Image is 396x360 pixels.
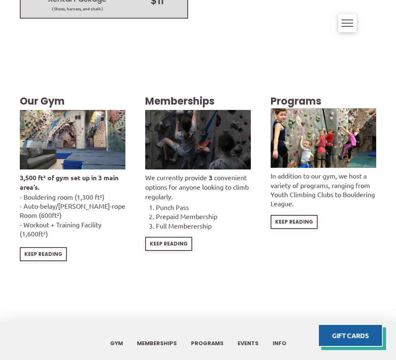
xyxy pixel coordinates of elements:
span: - Bouldering room (1,300 ft²) [20,193,104,201]
span: - Auto-belay/[PERSON_NAME]-rope Room (600ft²) [20,202,125,219]
li: Prepaid Membership [156,212,251,221]
img: Image [20,110,125,169]
span: Keep Reading [24,252,62,257]
strong: 3 [209,173,212,182]
a: Programs [184,334,231,353]
span: Events [238,341,259,346]
span: Info [273,341,286,346]
p: We currently provide convenient options for anyone looking to climb regularly. [145,173,251,201]
a: Keep Reading [20,247,67,261]
div: Toggle Off Canvas Content [338,14,356,32]
a: Info [266,334,293,353]
li: Full Memberership [156,221,251,230]
a: Keep Reading [271,215,318,229]
li: Punch Pass [156,203,251,212]
img: Image [145,60,251,219]
img: Image [271,67,376,208]
a: Events [231,334,266,353]
span: ( Shoes, harness, and chalk ) [27,6,127,11]
h3: Programs [271,94,376,108]
span: Keep Reading [150,241,188,246]
a: Gym [103,334,130,353]
span: Keep Reading [275,219,313,224]
span: Programs [191,341,224,346]
span: - Workout + Training Facility (1,600ft²) [20,220,101,238]
h3: Our Gym [20,94,125,108]
a: Memberships [130,334,184,353]
span: Gym [110,341,123,346]
a: Keep Reading [145,237,192,251]
div: In addition to our gym, we host a variety of programs, ranging from Youth Climbing Clubs to Bould... [271,171,376,208]
strong: 3,500 ft² of gym set up in 3 main area’s. [20,173,118,191]
h3: Memberships [145,94,251,108]
span: Memberships [137,341,177,346]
